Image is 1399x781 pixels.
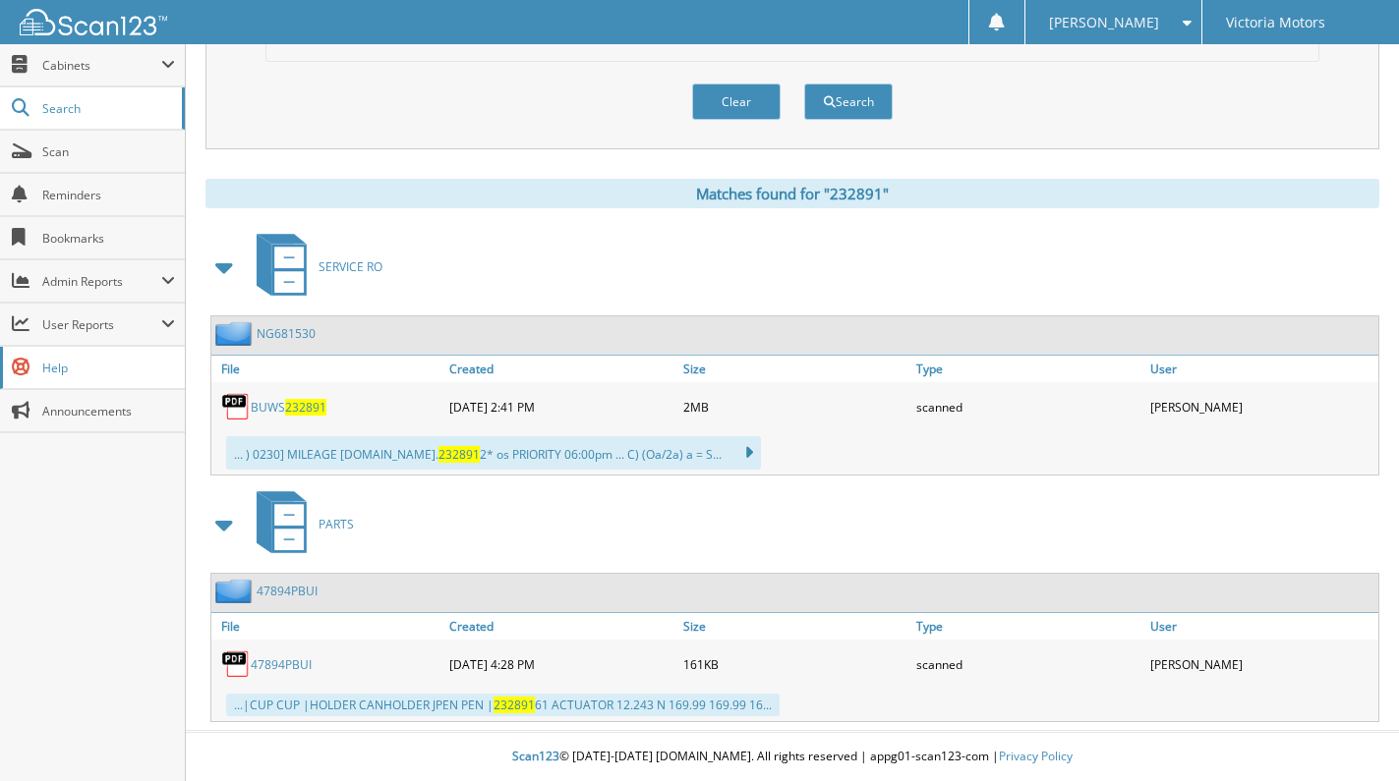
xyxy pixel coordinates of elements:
[1145,644,1378,684] div: [PERSON_NAME]
[678,644,911,684] div: 161KB
[285,399,326,416] span: 232891
[692,84,781,120] button: Clear
[42,57,161,74] span: Cabinets
[226,694,780,716] div: ...|CUP CUP |HOLDER CANHOLDER JPEN PEN | 61 ACTUATOR 12.243 N 169.99 169.99 16...
[911,356,1144,382] a: Type
[444,613,677,640] a: Created
[438,446,480,463] span: 232891
[42,403,175,419] span: Announcements
[42,143,175,160] span: Scan
[444,356,677,382] a: Created
[804,84,893,120] button: Search
[257,325,316,342] a: NG681530
[1226,17,1325,28] span: Victoria Motors
[1145,613,1378,640] a: User
[319,516,354,532] span: PARTS
[226,436,761,470] div: ... ) 0230] MILEAGE [DOMAIN_NAME]. 2* os PRIORITY 06:00pm ... C) (Oa/2a) a = S...
[215,579,257,603] img: folder2.png
[42,316,161,333] span: User Reports
[911,613,1144,640] a: Type
[911,644,1144,684] div: scanned
[999,748,1073,764] a: Privacy Policy
[221,649,251,679] img: PDF.png
[251,399,326,416] a: BUWS232891
[494,697,535,713] span: 232891
[42,360,175,376] span: Help
[257,583,318,599] a: 47894PBUI
[186,733,1399,781] div: © [DATE]-[DATE] [DOMAIN_NAME]. All rights reserved | appg01-scan123-com |
[211,356,444,382] a: File
[319,258,382,275] span: SERVICE RO
[42,100,172,117] span: Search
[444,644,677,684] div: [DATE] 4:28 PM
[42,187,175,203] span: Reminders
[444,387,677,426] div: [DATE] 2:41 PM
[512,748,559,764] span: Scan123
[211,613,444,640] a: File
[1145,356,1378,382] a: User
[20,9,167,35] img: scan123-logo-white.svg
[42,230,175,247] span: Bookmarks
[245,228,382,306] a: SERVICE RO
[1145,387,1378,426] div: [PERSON_NAME]
[251,656,312,673] a: 47894PBUI
[1049,17,1159,28] span: [PERSON_NAME]
[221,392,251,421] img: PDF.png
[678,356,911,382] a: Size
[205,179,1379,208] div: Matches found for "232891"
[42,273,161,290] span: Admin Reports
[1301,687,1399,781] iframe: Chat Widget
[911,387,1144,426] div: scanned
[245,485,354,563] a: PARTS
[678,613,911,640] a: Size
[678,387,911,426] div: 2MB
[215,321,257,346] img: folder2.png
